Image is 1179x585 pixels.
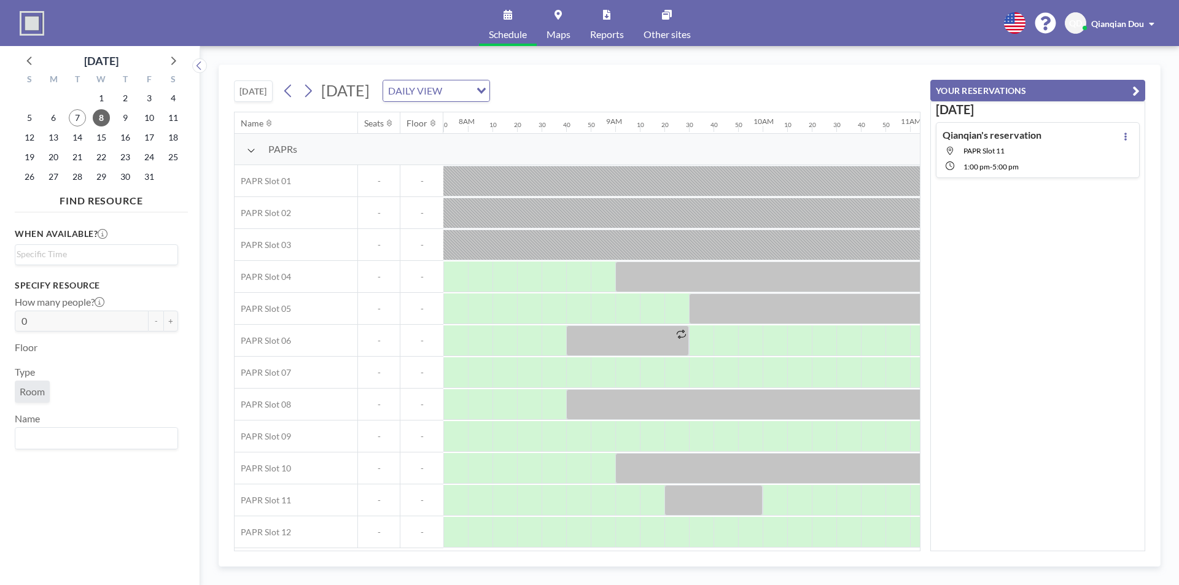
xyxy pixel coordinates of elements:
[590,29,624,39] span: Reports
[990,162,992,171] span: -
[45,149,62,166] span: Monday, October 20, 2025
[901,117,921,126] div: 11AM
[21,109,38,126] span: Sunday, October 5, 2025
[735,121,742,129] div: 50
[17,430,171,446] input: Search for option
[440,121,448,129] div: 50
[1091,18,1144,29] span: Qianqian Dou
[358,367,400,378] span: -
[18,72,42,88] div: S
[358,463,400,474] span: -
[21,149,38,166] span: Sunday, October 19, 2025
[459,117,475,126] div: 8AM
[165,149,182,166] span: Saturday, October 25, 2025
[400,527,443,538] span: -
[165,129,182,146] span: Saturday, October 18, 2025
[358,527,400,538] span: -
[235,463,291,474] span: PAPR Slot 10
[137,72,161,88] div: F
[400,303,443,314] span: -
[992,162,1019,171] span: 5:00 PM
[386,83,445,99] span: DAILY VIEW
[235,271,291,282] span: PAPR Slot 04
[15,366,35,378] label: Type
[268,143,297,155] span: PAPRs
[15,245,177,263] div: Search for option
[235,367,291,378] span: PAPR Slot 07
[809,121,816,129] div: 20
[383,80,489,101] div: Search for option
[235,303,291,314] span: PAPR Slot 05
[20,11,44,36] img: organization-logo
[66,72,90,88] div: T
[163,311,178,331] button: +
[17,247,171,261] input: Search for option
[165,109,182,126] span: Saturday, October 11, 2025
[637,121,644,129] div: 10
[358,207,400,219] span: -
[93,168,110,185] span: Wednesday, October 29, 2025
[358,399,400,410] span: -
[20,385,45,397] span: Room
[42,72,66,88] div: M
[400,367,443,378] span: -
[710,121,718,129] div: 40
[358,495,400,506] span: -
[407,118,427,129] div: Floor
[400,431,443,442] span: -
[15,428,177,449] div: Search for option
[141,149,158,166] span: Friday, October 24, 2025
[93,90,110,107] span: Wednesday, October 1, 2025
[45,168,62,185] span: Monday, October 27, 2025
[117,129,134,146] span: Thursday, October 16, 2025
[446,83,469,99] input: Search for option
[358,239,400,250] span: -
[235,176,291,187] span: PAPR Slot 01
[90,72,114,88] div: W
[241,118,263,129] div: Name
[235,239,291,250] span: PAPR Slot 03
[661,121,669,129] div: 20
[489,29,527,39] span: Schedule
[117,90,134,107] span: Thursday, October 2, 2025
[400,207,443,219] span: -
[539,121,546,129] div: 30
[514,121,521,129] div: 20
[15,341,37,354] label: Floor
[606,117,622,126] div: 9AM
[563,121,570,129] div: 40
[69,149,86,166] span: Tuesday, October 21, 2025
[882,121,890,129] div: 50
[21,129,38,146] span: Sunday, October 12, 2025
[235,431,291,442] span: PAPR Slot 09
[963,146,1005,155] span: PAPR Slot 11
[84,52,119,69] div: [DATE]
[784,121,792,129] div: 10
[930,80,1145,101] button: YOUR RESERVATIONS
[117,109,134,126] span: Thursday, October 9, 2025
[1069,18,1082,29] span: QD
[358,335,400,346] span: -
[141,90,158,107] span: Friday, October 3, 2025
[235,495,291,506] span: PAPR Slot 11
[235,527,291,538] span: PAPR Slot 12
[400,335,443,346] span: -
[45,109,62,126] span: Monday, October 6, 2025
[400,399,443,410] span: -
[69,168,86,185] span: Tuesday, October 28, 2025
[358,176,400,187] span: -
[358,431,400,442] span: -
[15,413,40,425] label: Name
[400,176,443,187] span: -
[547,29,570,39] span: Maps
[15,280,178,291] h3: Specify resource
[400,495,443,506] span: -
[117,149,134,166] span: Thursday, October 23, 2025
[234,80,273,102] button: [DATE]
[141,129,158,146] span: Friday, October 17, 2025
[321,81,370,99] span: [DATE]
[117,168,134,185] span: Thursday, October 30, 2025
[833,121,841,129] div: 30
[364,118,384,129] div: Seats
[489,121,497,129] div: 10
